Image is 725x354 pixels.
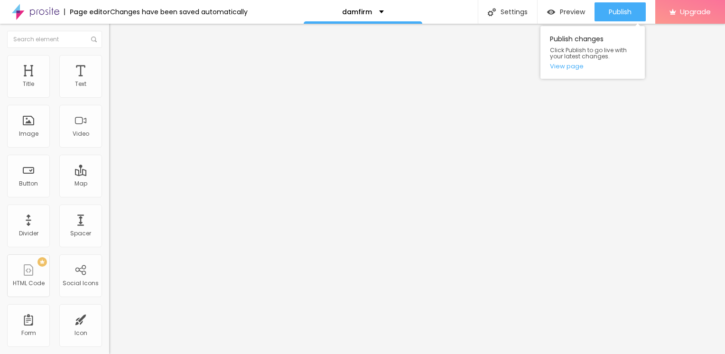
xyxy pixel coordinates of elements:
button: Preview [538,2,595,21]
div: Title [23,81,34,87]
button: Publish [595,2,646,21]
div: Changes have been saved automatically [110,9,248,15]
div: Image [19,130,38,137]
span: Click Publish to go live with your latest changes. [550,47,635,59]
div: Divider [19,230,38,237]
a: View page [550,63,635,69]
div: Form [21,330,36,336]
img: view-1.svg [547,8,555,16]
div: HTML Code [13,280,45,287]
div: Page editor [64,9,110,15]
div: Video [73,130,89,137]
span: Upgrade [680,8,711,16]
div: Publish changes [540,26,645,79]
iframe: Editor [109,24,725,354]
div: Social Icons [63,280,99,287]
div: Icon [74,330,87,336]
p: damfirm [342,9,372,15]
img: Icone [488,8,496,16]
img: Icone [91,37,97,42]
div: Button [19,180,38,187]
input: Search element [7,31,102,48]
div: Text [75,81,86,87]
span: Publish [609,8,632,16]
div: Spacer [70,230,91,237]
div: Map [74,180,87,187]
span: Preview [560,8,585,16]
